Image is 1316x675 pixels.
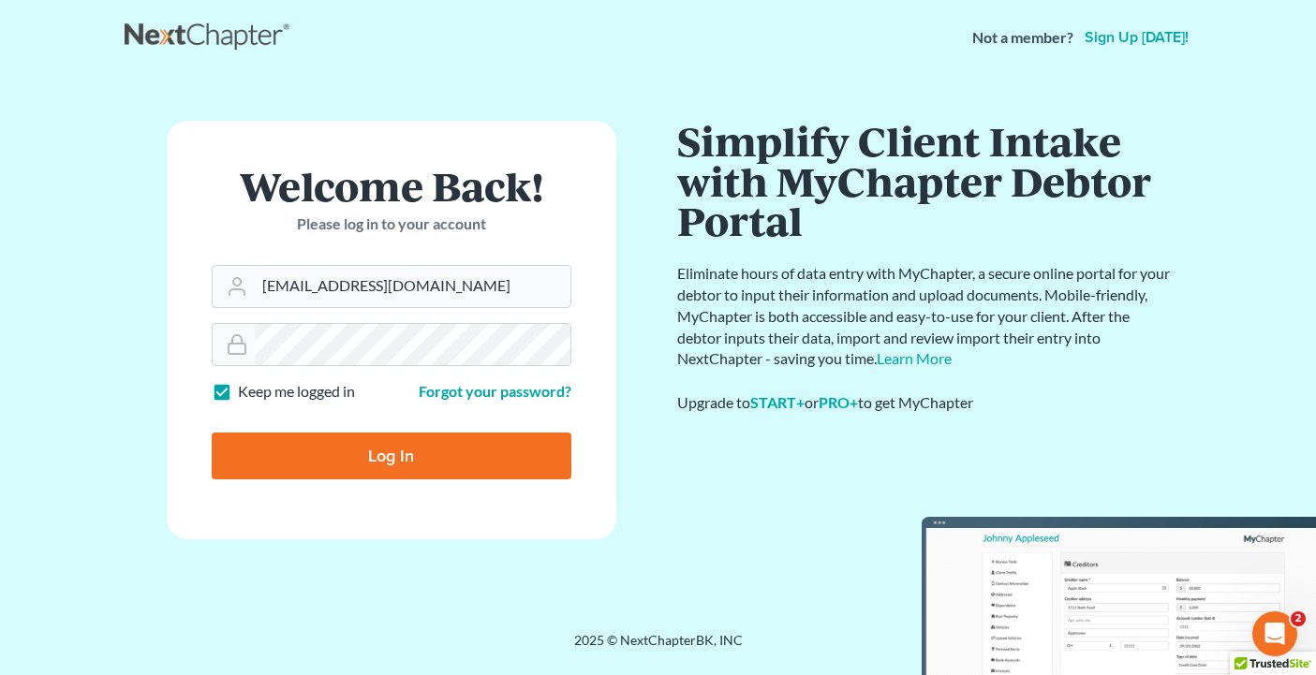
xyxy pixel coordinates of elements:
[677,263,1174,370] p: Eliminate hours of data entry with MyChapter, a secure online portal for your debtor to input the...
[1252,611,1297,656] iframe: Intercom live chat
[677,121,1174,241] h1: Simplify Client Intake with MyChapter Debtor Portal
[238,381,355,403] label: Keep me logged in
[125,631,1192,665] div: 2025 © NextChapterBK, INC
[877,349,952,367] a: Learn More
[972,27,1073,49] strong: Not a member?
[677,392,1174,414] div: Upgrade to or to get MyChapter
[212,213,571,235] p: Please log in to your account
[212,166,571,206] h1: Welcome Back!
[1081,30,1192,45] a: Sign up [DATE]!
[1291,611,1306,626] span: 2
[255,266,570,307] input: Email Address
[212,433,571,479] input: Log In
[750,393,805,411] a: START+
[819,393,858,411] a: PRO+
[419,382,571,400] a: Forgot your password?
